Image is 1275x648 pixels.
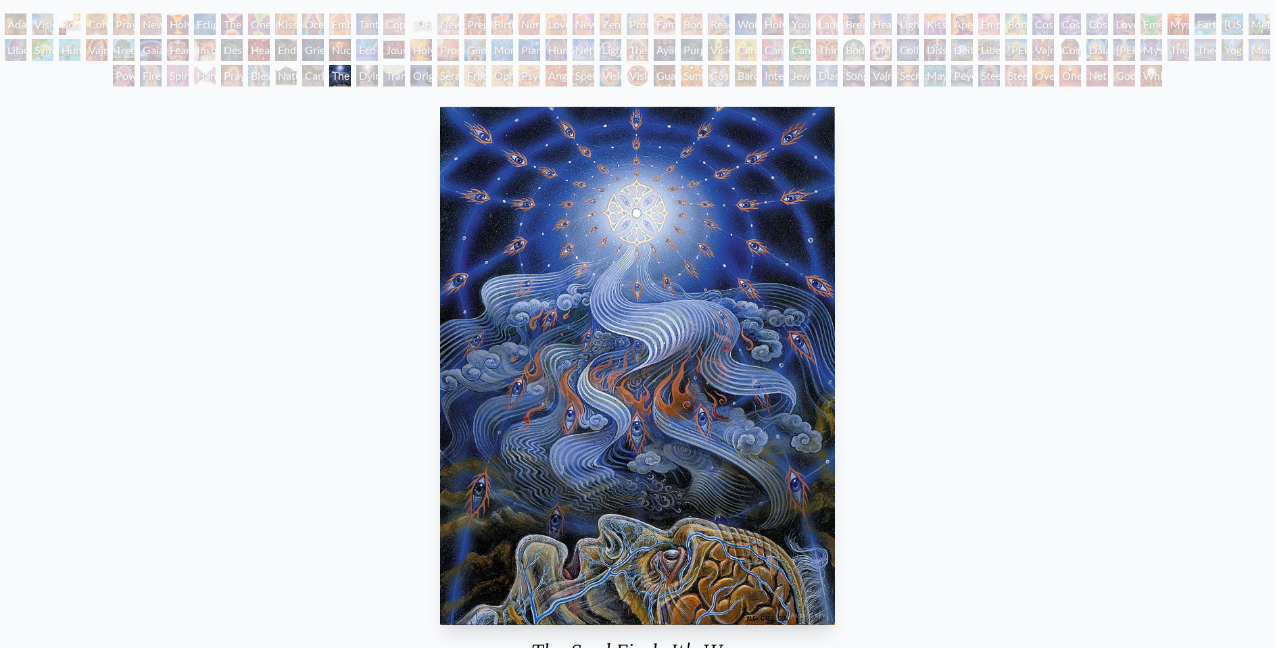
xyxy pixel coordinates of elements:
[1086,65,1108,86] div: Net of Being
[573,14,594,35] div: New Family
[329,14,351,35] div: Embracing
[924,65,946,86] div: Mayan Being
[59,14,80,35] div: Body, Mind, Spirit
[1140,65,1162,86] div: White Light
[681,14,702,35] div: Boo-boo
[843,65,865,86] div: Song of Vajra Being
[1140,14,1162,35] div: Emerald Grail
[735,14,756,35] div: Wonder
[194,39,216,61] div: Insomnia
[140,14,162,35] div: New Man New Woman
[897,65,919,86] div: Secret Writing Being
[708,65,729,86] div: Cosmic Elf
[5,39,26,61] div: Lilacs
[1195,14,1216,35] div: Earth Energies
[1005,65,1027,86] div: Steeplehead 2
[762,39,784,61] div: Cannabis Sutra
[194,65,216,86] div: Hands that See
[843,14,865,35] div: Breathing
[978,65,1000,86] div: Steeplehead 1
[978,39,1000,61] div: Liberation Through Seeing
[681,65,702,86] div: Sunyata
[519,65,540,86] div: Psychomicrograph of a Fractal Paisley Cherub Feather Tip
[140,39,162,61] div: Gaia
[437,39,459,61] div: Prostration
[762,65,784,86] div: Interbeing
[383,39,405,61] div: Journey of the Wounded Healer
[356,14,378,35] div: Tantra
[546,14,567,35] div: Love Circuit
[464,14,486,35] div: Pregnancy
[870,14,892,35] div: Healing
[816,14,838,35] div: Laughing Man
[1249,14,1270,35] div: Metamorphosis
[654,65,675,86] div: Guardian of Infinite Vision
[843,39,865,61] div: Body/Mind as a Vibratory Field of Energy
[573,39,594,61] div: Networks
[1005,39,1027,61] div: [PERSON_NAME]
[329,39,351,61] div: Nuclear Crucifixion
[708,14,729,35] div: Reading
[546,65,567,86] div: Angel Skin
[1086,14,1108,35] div: Cosmic Lovers
[302,39,324,61] div: Grieving
[735,39,756,61] div: Cannabis Mudra
[1032,14,1054,35] div: Cosmic Creativity
[870,65,892,86] div: Vajra Being
[32,14,53,35] div: Visionary Origin of Language
[789,39,811,61] div: Cannabacchus
[221,14,243,35] div: The Kiss
[410,39,432,61] div: Holy Fire
[167,65,189,86] div: Spirit Animates the Flesh
[1113,65,1135,86] div: Godself
[113,39,135,61] div: Tree & Person
[951,39,973,61] div: Deities & Demons Drinking from the Milky Pool
[302,65,324,86] div: Caring
[302,14,324,35] div: Ocean of Love Bliss
[1249,39,1270,61] div: Mudra
[654,14,675,35] div: Family
[627,14,648,35] div: Promise
[437,65,459,86] div: Seraphic Transport Docking on the Third Eye
[519,14,540,35] div: Nursing
[356,65,378,86] div: Dying
[329,65,351,86] div: The Soul Finds It's Way
[816,65,838,86] div: Diamond Being
[654,39,675,61] div: Ayahuasca Visitation
[491,39,513,61] div: Monochord
[1140,39,1162,61] div: Mystic Eye
[32,39,53,61] div: Symbiosis: Gall Wasp & Oak Tree
[1222,14,1243,35] div: [US_STATE] Song
[464,65,486,86] div: Fractal Eyes
[140,65,162,86] div: Firewalking
[681,39,702,61] div: Purging
[870,39,892,61] div: DMT - The Spirit Molecule
[627,39,648,61] div: The Shulgins and their Alchemical Angels
[1005,14,1027,35] div: Bond
[627,65,648,86] div: Vision Crystal Tondo
[248,39,270,61] div: Headache
[1113,14,1135,35] div: Love is a Cosmic Force
[1059,39,1081,61] div: Cosmic [DEMOGRAPHIC_DATA]
[924,39,946,61] div: Dissectional Art for Tool's Lateralus CD
[1222,39,1243,61] div: Yogi & the Möbius Sphere
[1195,39,1216,61] div: Theologue
[275,14,297,35] div: Kissing
[951,65,973,86] div: Peyote Being
[708,39,729,61] div: Vision Tree
[789,65,811,86] div: Jewel Being
[1086,39,1108,61] div: Dalai Lama
[978,14,1000,35] div: Empowerment
[410,14,432,35] div: [DEMOGRAPHIC_DATA] Embryo
[383,65,405,86] div: Transfiguration
[1059,14,1081,35] div: Cosmic Artist
[113,14,135,35] div: Praying
[248,14,270,35] div: One Taste
[5,14,26,35] div: Adam & Eve
[897,39,919,61] div: Collective Vision
[600,39,621,61] div: Lightworker
[816,39,838,61] div: Third Eye Tears of Joy
[356,39,378,61] div: Eco-Atlas
[897,14,919,35] div: Lightweaver
[735,65,756,86] div: Bardo Being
